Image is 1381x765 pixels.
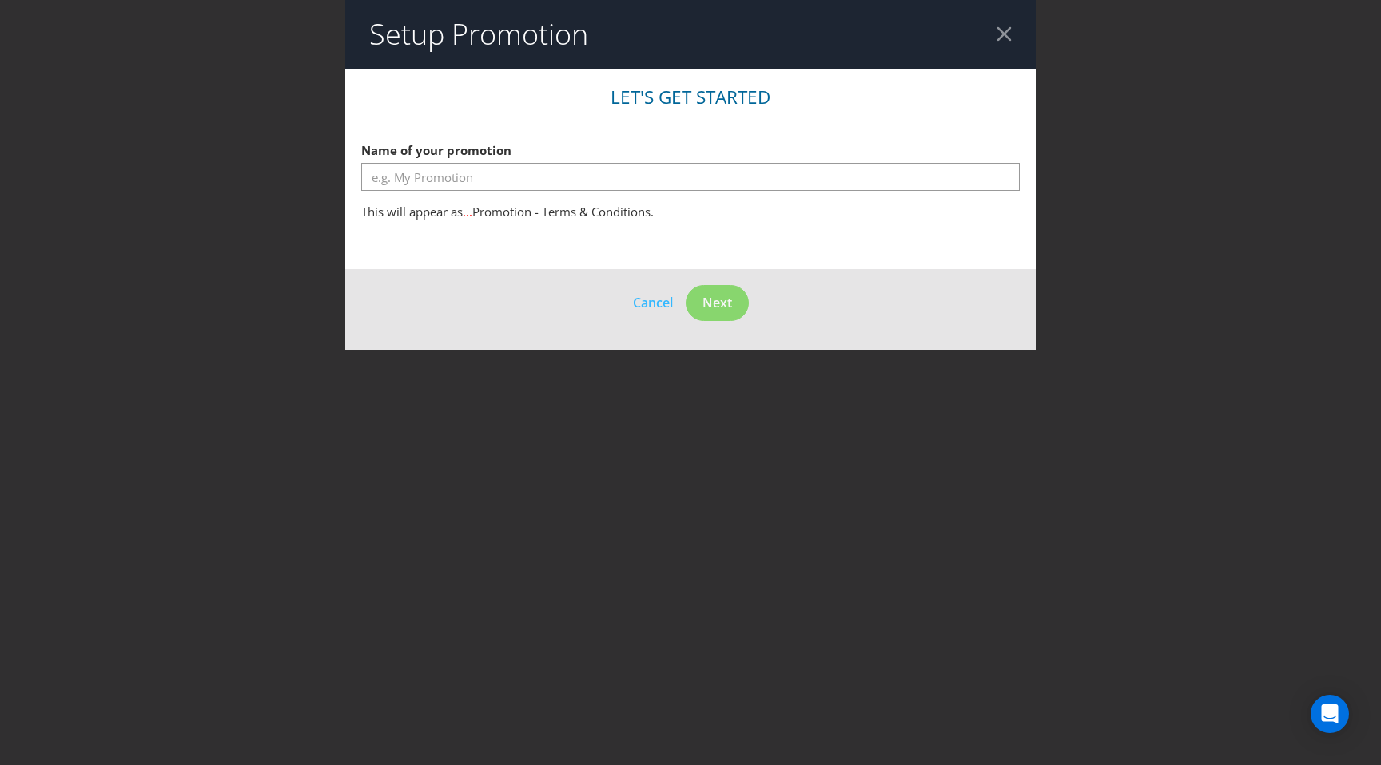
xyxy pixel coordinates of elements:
button: Cancel [632,292,674,313]
div: Open Intercom Messenger [1311,695,1349,733]
span: Name of your promotion [361,142,511,158]
span: ... [463,204,472,220]
h2: Setup Promotion [369,18,588,50]
legend: Let's get started [591,85,790,110]
input: e.g. My Promotion [361,163,1020,191]
span: Next [702,294,732,311]
span: This will appear as [361,204,463,220]
span: Promotion - Terms & Conditions. [472,204,654,220]
button: Next [686,285,749,321]
span: Cancel [633,294,673,311]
